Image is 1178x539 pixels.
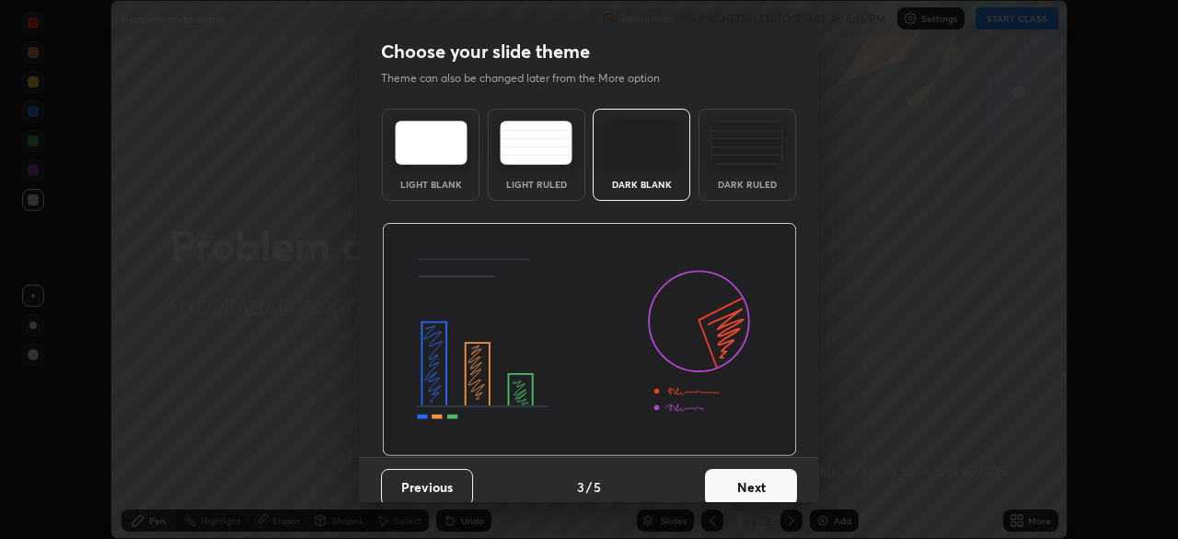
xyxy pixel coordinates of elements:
button: Next [705,469,797,506]
div: Light Ruled [500,180,573,189]
div: Dark Blank [605,180,678,189]
img: darkThemeBanner.d06ce4a2.svg [382,223,797,457]
img: darkRuledTheme.de295e13.svg [710,121,783,165]
h4: 5 [594,477,601,497]
div: Light Blank [394,180,468,189]
img: lightRuledTheme.5fabf969.svg [500,121,572,165]
button: Previous [381,469,473,506]
img: darkTheme.f0cc69e5.svg [606,121,678,165]
h2: Choose your slide theme [381,40,590,64]
img: lightTheme.e5ed3b09.svg [395,121,468,165]
h4: / [586,477,592,497]
h4: 3 [577,477,584,497]
div: Dark Ruled [710,180,784,189]
p: Theme can also be changed later from the More option [381,70,679,87]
